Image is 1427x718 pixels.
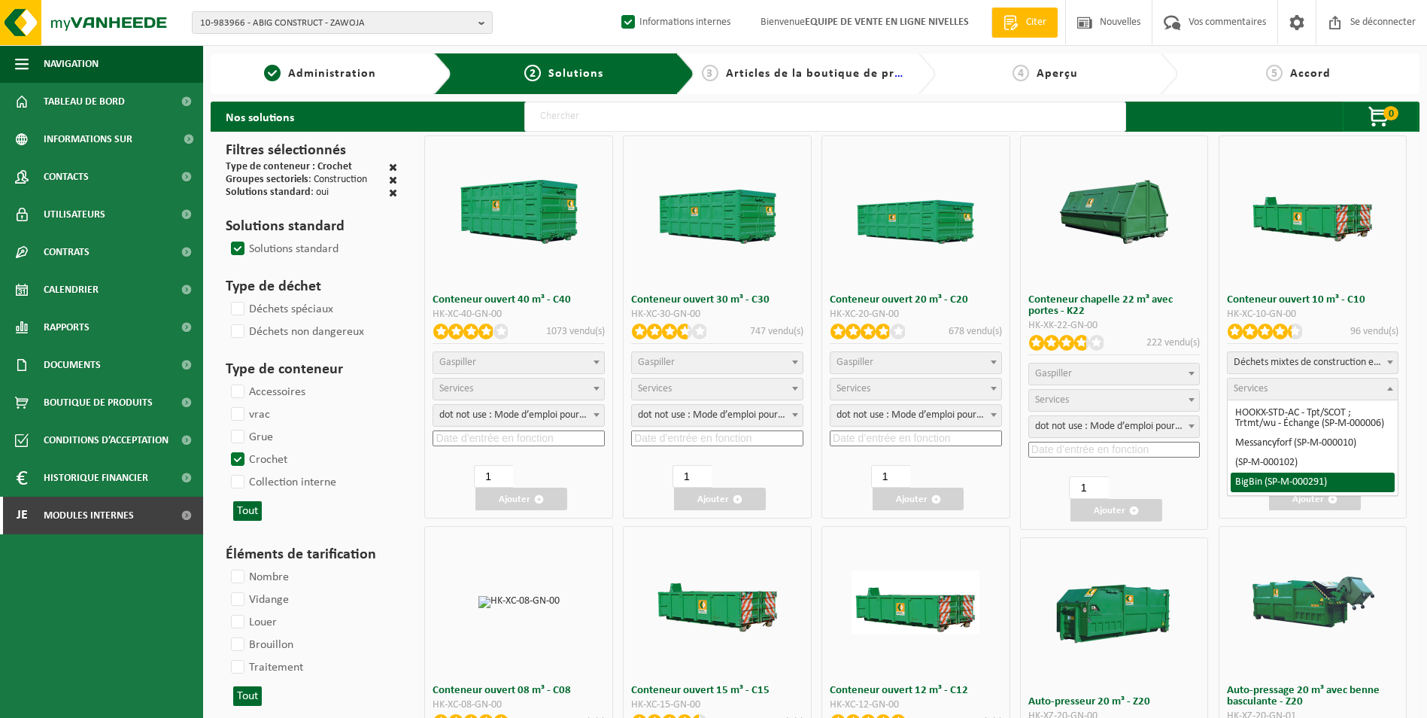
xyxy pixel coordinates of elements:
h3: Conteneur chapelle 22 m³ avec portes - K22 [1028,294,1201,317]
span: Gaspiller [836,357,873,368]
span: Groupes sectoriels [226,174,308,185]
span: Solutions [548,68,603,80]
p: 1073 vendu(s) [546,324,605,339]
label: Accessoires [228,381,305,403]
li: Messancyforf (SP-M-000010) [1231,434,1395,453]
input: Chercher [524,102,1126,132]
font: Ajouter [697,494,729,504]
button: Ajouter [1269,488,1361,510]
span: Historique financier [44,459,148,497]
label: Collection interne [228,471,336,494]
h3: Éléments de tarification [226,543,397,566]
input: Date d’entrée en fonction [830,430,1002,446]
a: 5Accord [1186,65,1412,83]
button: Ajouter [475,488,567,510]
p: 678 vendu(s) [949,324,1002,339]
img: HK-XC-15-GN-00 [654,570,782,634]
img: HK-XC-08-GN-00 [478,596,560,608]
img: HK-XZ-20-GN-01 [1249,570,1377,634]
font: Ajouter [1094,506,1125,516]
span: 4 [1013,65,1029,81]
h3: Auto-presseur 20 m³ - Z20 [1028,696,1201,707]
span: dot not use : Manual voor MyVanheede [1028,415,1201,438]
div: HK-XC-30-GN-00 [631,309,803,320]
span: Contacts [44,158,89,196]
label: Vidange [228,589,289,611]
span: dot not use : Manual voor MyVanheede [632,405,803,426]
h3: Type de déchet [226,275,397,298]
span: Déchets mixtes de construction et de démolition (inertes et non inertes) [1227,351,1399,374]
span: 5 [1266,65,1283,81]
span: Déchets mixtes de construction et de démolition (inertes et non inertes) [1228,352,1398,373]
input: 1 [673,465,712,488]
span: 10-983966 - ABIG CONSTRUCT - ZAWOJA [200,12,472,35]
span: Tableau de bord [44,83,125,120]
button: Ajouter [674,488,766,510]
span: Services [1035,394,1069,406]
span: Gaspiller [439,357,476,368]
h3: Conteneur ouvert 40 m³ - C40 [433,294,605,306]
span: 1 [264,65,281,81]
p: 96 vendu(s) [1350,324,1398,339]
img: HK-XC-10-GN-00 [1249,180,1377,244]
label: Crochet [228,449,287,471]
span: Rapports [44,309,90,346]
div: HK-XC-15-GN-00 [631,700,803,710]
div: HK-XC-10-GN-00 [1227,309,1399,320]
h3: Solutions standard [226,215,397,238]
li: BigBin (SP-M-000291) [1231,473,1395,492]
button: Tout [233,686,262,706]
input: 1 [474,465,513,488]
span: 0 [1383,106,1398,120]
span: dot not use : Manual voor MyVanheede [830,405,1001,426]
font: Ajouter [1292,494,1324,504]
a: 3Articles de la boutique de produits [702,65,906,83]
span: Informations sur l’entreprise [44,120,174,158]
span: Gaspiller [638,357,675,368]
div: : Construction [226,175,367,187]
h3: Type de conteneur [226,358,397,381]
span: Administration [288,68,376,80]
label: Grue [228,426,273,449]
font: Ajouter [896,494,928,504]
span: Contrats [44,233,90,271]
div: HK-XC-08-GN-00 [433,700,605,710]
input: 1 [1069,476,1108,499]
button: 10-983966 - ABIG CONSTRUCT - ZAWOJA [192,11,493,34]
span: 2 [524,65,541,81]
span: Solutions standard [226,187,311,198]
span: dot not use : Manual voor MyVanheede [433,404,605,427]
span: dot not use : Manual voor MyVanheede [830,404,1002,427]
li: HOOKX-STD-AC - Tpt/SCOT ; Trtmt/wu - Échange (SP-M-000006) [1231,403,1395,434]
span: dot not use : Manual voor MyVanheede [433,405,604,426]
div: HK-XC-40-GN-00 [433,309,605,320]
span: Accord [1290,68,1331,80]
img: HK-XC-20-GN-00 [852,180,979,244]
div: HK-XK-22-GN-00 [1028,321,1201,331]
span: Utilisateurs [44,196,105,233]
div: HK-XC-20-GN-00 [830,309,1002,320]
img: HK-XK-22-GN-00 [1050,180,1178,244]
a: 4Aperçu [943,65,1147,83]
h3: Conteneur ouvert 12 m³ - C12 [830,685,1002,696]
h3: Conteneur ouvert 30 m³ - C30 [631,294,803,306]
span: Calendrier [44,271,99,309]
label: Louer [228,611,277,634]
li: (SP-M-000102) [1231,453,1395,473]
span: Type de conteneur : Crochet [226,161,352,172]
span: Citer [1022,15,1050,30]
div: : oui [226,187,329,200]
label: Déchets non dangereux [228,321,364,343]
font: Ajouter [499,494,530,504]
img: HK-XC-30-GN-00 [654,180,782,244]
button: 0 [1343,102,1418,132]
span: Services [836,383,870,394]
input: Date d’entrée en fonction [433,430,605,446]
h3: Conteneur ouvert 08 m³ - C08 [433,685,605,696]
span: dot not use : Manual voor MyVanheede [1029,416,1200,437]
label: vrac [228,403,270,426]
span: Services [439,383,473,394]
a: Citer [991,8,1058,38]
button: Ajouter [873,488,964,510]
h3: Conteneur ouvert 10 m³ - C10 [1227,294,1399,306]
